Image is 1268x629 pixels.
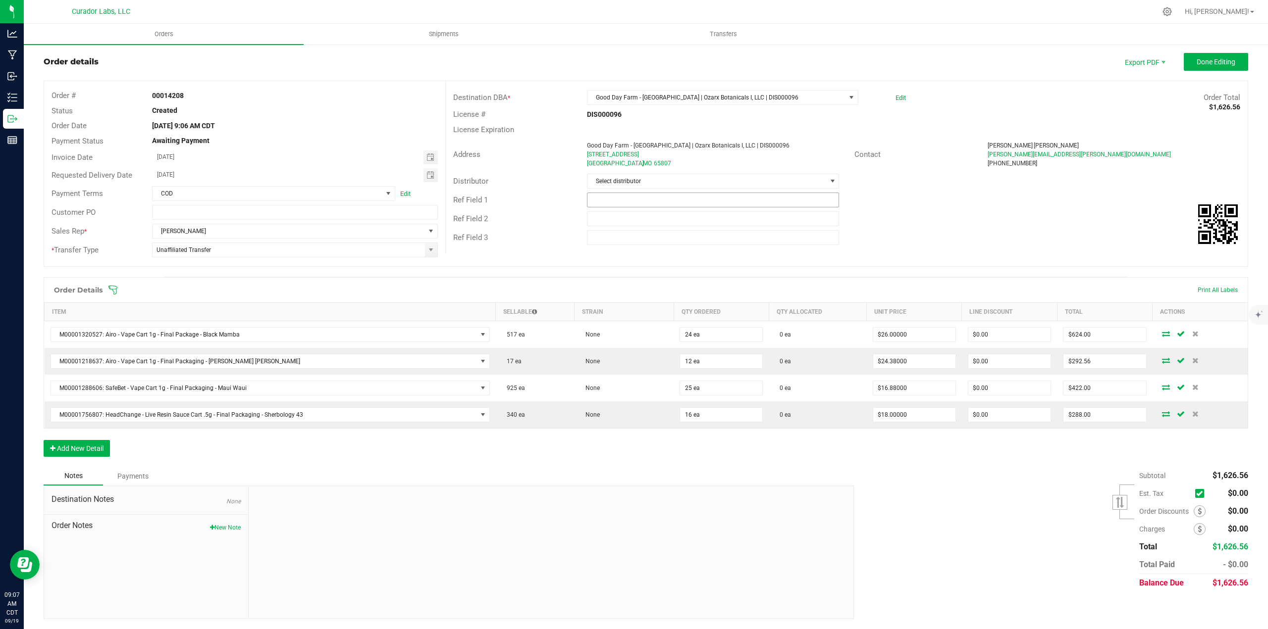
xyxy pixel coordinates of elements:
[1223,560,1248,569] span: - $0.00
[52,137,104,145] span: Payment Status
[1173,331,1188,337] span: Save Order Detail
[1213,578,1248,587] span: $1,626.56
[968,354,1051,368] input: 0
[453,195,488,204] span: Ref Field 1
[45,303,496,321] th: Item
[968,381,1051,395] input: 0
[1184,53,1248,71] button: Done Editing
[1198,204,1238,244] img: Scan me!
[587,110,622,118] strong: DIS000096
[873,328,955,341] input: 0
[775,411,791,418] span: 0 ea
[968,328,1051,341] input: 0
[141,30,187,39] span: Orders
[54,286,103,294] h1: Order Details
[680,408,762,422] input: 0
[502,331,525,338] span: 517 ea
[453,125,514,134] span: License Expiration
[1228,524,1248,533] span: $0.00
[502,385,525,391] span: 925 ea
[680,328,762,341] input: 0
[1034,142,1079,149] span: [PERSON_NAME]
[7,114,17,124] inline-svg: Outbound
[867,303,962,321] th: Unit Price
[51,354,490,369] span: NO DATA FOUND
[44,56,99,68] div: Order details
[1204,93,1240,102] span: Order Total
[1063,328,1146,341] input: 0
[44,467,103,485] div: Notes
[152,92,184,99] strong: 00014208
[4,617,19,625] p: 09/19
[873,381,955,395] input: 0
[423,150,438,164] span: Toggle calendar
[575,303,674,321] th: Strain
[1173,411,1188,417] span: Save Order Detail
[1195,487,1209,500] span: Calculate excise tax
[7,93,17,102] inline-svg: Inventory
[103,467,162,485] div: Payments
[581,385,600,391] span: None
[52,171,132,180] span: Requested Delivery Date
[581,358,600,365] span: None
[873,408,955,422] input: 0
[24,24,304,45] a: Orders
[968,408,1051,422] input: 0
[453,110,485,119] span: License #
[51,328,477,341] span: M00001320527: Airo - Vape Cart 1g - Final Package - Black Mamba
[52,208,96,217] span: Customer PO
[52,493,241,505] span: Destination Notes
[1173,384,1188,390] span: Save Order Detail
[502,358,522,365] span: 17 ea
[674,303,769,321] th: Qty Ordered
[680,381,762,395] input: 0
[52,91,76,100] span: Order #
[775,331,791,338] span: 0 ea
[1188,357,1203,363] span: Delete Order Detail
[962,303,1057,321] th: Line Discount
[1114,53,1174,71] span: Export PDF
[52,106,73,115] span: Status
[873,354,955,368] input: 0
[1185,7,1249,15] span: Hi, [PERSON_NAME]!
[988,160,1037,167] span: [PHONE_NUMBER]
[152,106,177,114] strong: Created
[1063,408,1146,422] input: 0
[1188,384,1203,390] span: Delete Order Detail
[988,151,1171,158] span: [PERSON_NAME][EMAIL_ADDRESS][PERSON_NAME][DOMAIN_NAME]
[680,354,762,368] input: 0
[1139,542,1157,551] span: Total
[1057,303,1152,321] th: Total
[587,151,639,158] span: [STREET_ADDRESS]
[583,24,863,45] a: Transfers
[654,160,671,167] span: 65807
[775,358,791,365] span: 0 ea
[51,408,477,422] span: M00001756807: HeadChange - Live Resin Sauce Cart .5g - Final Packaging - Sherbology 43
[988,142,1033,149] span: [PERSON_NAME]
[52,189,103,198] span: Payment Terms
[7,29,17,39] inline-svg: Analytics
[51,327,490,342] span: NO DATA FOUND
[51,381,477,395] span: M00001288606: SafeBet - Vape Cart 1g - Final Packaging - Maui Waui
[416,30,472,39] span: Shipments
[52,153,93,162] span: Invoice Date
[152,122,215,130] strong: [DATE] 9:06 AM CDT
[423,168,438,182] span: Toggle calendar
[52,227,84,236] span: Sales Rep
[1161,7,1173,16] div: Manage settings
[1139,489,1191,497] span: Est. Tax
[1139,507,1194,515] span: Order Discounts
[496,303,575,321] th: Sellable
[52,245,99,254] span: Transfer Type
[52,520,241,532] span: Order Notes
[210,523,241,532] button: New Note
[1228,506,1248,516] span: $0.00
[643,160,652,167] span: MO
[152,137,210,145] strong: Awaiting Payment
[502,411,525,418] span: 340 ea
[1063,381,1146,395] input: 0
[1139,525,1194,533] span: Charges
[1153,303,1248,321] th: Actions
[153,224,425,238] span: [PERSON_NAME]
[642,160,643,167] span: ,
